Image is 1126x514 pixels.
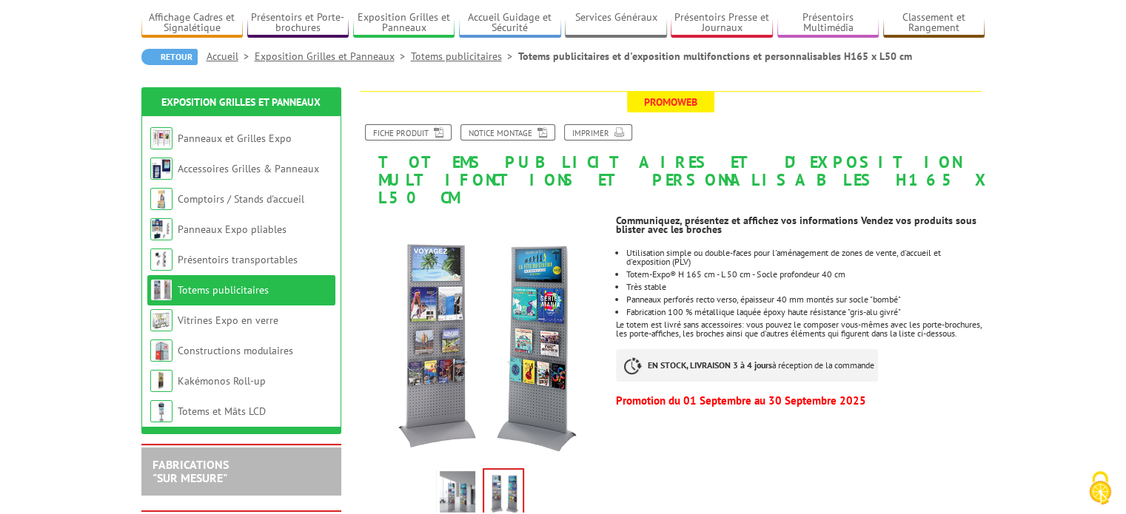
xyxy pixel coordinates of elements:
li: Très stable [626,283,985,291]
a: Exposition Grilles et Panneaux [353,11,455,35]
a: Vitrines Expo en verre [178,314,278,327]
strong: Communiquez, présentez et affichez vos informations Vendez vos produits sous blister avec les bro... [616,214,976,236]
div: Le totem est livré sans accessoires: vous pouvez le composer vous-mêmes avec les porte-brochures,... [616,207,996,413]
img: Constructions modulaires [150,339,172,362]
img: Totems publicitaires [150,279,172,301]
li: Utilisation simple ou double-faces pour l'aménagement de zones de vente, d'accueil et d'expositio... [626,248,985,266]
a: Notice Montage [460,124,555,141]
img: Accessoires Grilles & Panneaux [150,158,172,180]
li: Totem-Expo® H 165 cm - L 50 cm - Socle profondeur 40 cm [626,270,985,279]
a: Accueil Guidage et Sécurité [459,11,561,35]
a: Constructions modulaires [178,344,293,357]
strong: EN STOCK, LIVRAISON 3 à 4 jours [648,359,772,371]
a: Panneaux Expo pliables [178,223,286,236]
a: FABRICATIONS"Sur Mesure" [153,457,229,485]
a: Comptoirs / Stands d'accueil [178,192,304,206]
img: Kakémonos Roll-up [150,370,172,392]
a: Panneaux et Grilles Expo [178,132,292,145]
a: Totems publicitaires [178,283,269,297]
p: Panneaux perforés recto verso, épaisseur 40 mm montés sur socle "bombé" [626,295,985,304]
a: Fiche produit [365,124,452,141]
img: Panneaux Expo pliables [150,218,172,240]
a: Présentoirs et Porte-brochures [247,11,349,35]
img: Comptoirs / Stands d'accueil [150,188,172,210]
li: Totems publicitaires et d'exposition multifonctions et personnalisables H165 x L50 cm [518,49,912,64]
a: Kakémonos Roll-up [178,374,266,388]
p: à réception de la commande [616,349,878,382]
a: Présentoirs Presse et Journaux [671,11,773,35]
a: Imprimer [564,124,632,141]
img: Cookies (fenêtre modale) [1082,470,1119,507]
a: Exposition Grilles et Panneaux [161,95,321,109]
button: Cookies (fenêtre modale) [1074,464,1126,514]
a: Totems publicitaires [411,50,518,63]
img: Vitrines Expo en verre [150,309,172,331]
img: totem_exposition_double_face_216650.jpg [356,214,606,464]
img: Panneaux et Grilles Expo [150,127,172,149]
a: Accueil [207,50,255,63]
a: Présentoirs Multimédia [777,11,879,35]
a: Présentoirs transportables [178,253,298,266]
a: Services Généraux [565,11,667,35]
a: Totems et Mâts LCD [178,405,266,418]
p: Fabrication 100 % métallique laquée époxy haute résistance "gris-alu givré" [626,308,985,317]
a: Affichage Cadres et Signalétique [141,11,244,35]
img: Présentoirs transportables [150,248,172,271]
a: Accessoires Grilles & Panneaux [178,162,319,175]
span: Promoweb [627,92,714,112]
p: Promotion du 01 Septembre au 30 Septembre 2025 [616,396,985,405]
a: Retour [141,49,198,65]
a: Exposition Grilles et Panneaux [255,50,411,63]
img: Totems et Mâts LCD [150,400,172,422]
a: Classement et Rangement [883,11,985,35]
